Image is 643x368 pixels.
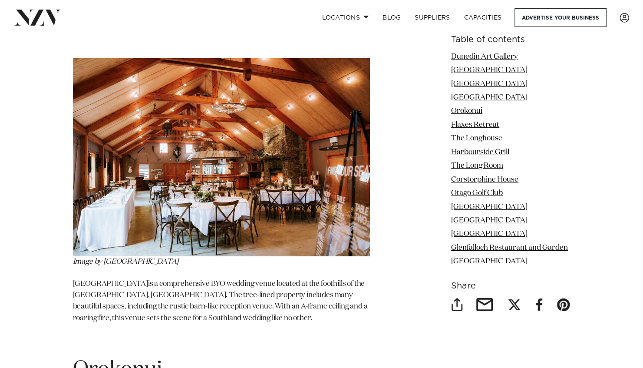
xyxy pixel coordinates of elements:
a: Harbourside Grill [451,149,509,156]
a: BLOG [376,8,408,27]
a: Advertise your business [514,8,607,27]
a: Locations [315,8,376,27]
p: [GEOGRAPHIC_DATA] [73,278,370,324]
a: [GEOGRAPHIC_DATA] [451,217,528,224]
a: [GEOGRAPHIC_DATA] [451,231,528,238]
a: Capacities [457,8,509,27]
a: Glenfalloch Restaurant and Garden [451,244,568,252]
a: SUPPLIERS [408,8,457,27]
a: [GEOGRAPHIC_DATA] [451,94,528,101]
a: Orokonui [451,108,482,115]
a: [GEOGRAPHIC_DATA] [451,66,528,74]
a: [GEOGRAPHIC_DATA] [451,258,528,265]
a: [GEOGRAPHIC_DATA] [451,80,528,88]
em: Image by [GEOGRAPHIC_DATA] [73,258,179,265]
img: nzv-logo.png [14,10,61,25]
a: The Long Room [451,162,503,170]
a: Dunedin Art Gallery [451,53,518,60]
a: Corstorphine House [451,176,518,183]
h6: Table of contents [451,35,570,44]
a: The Longhouse [451,135,502,143]
a: Flaxes Retreat [451,121,499,129]
h6: Share [451,282,570,291]
a: [GEOGRAPHIC_DATA] [451,203,528,211]
a: Otago Golf Club [451,189,503,197]
span: is a comprehensive BYO wedding venue located at the foothills of the [GEOGRAPHIC_DATA], [GEOGRAPH... [73,280,368,322]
